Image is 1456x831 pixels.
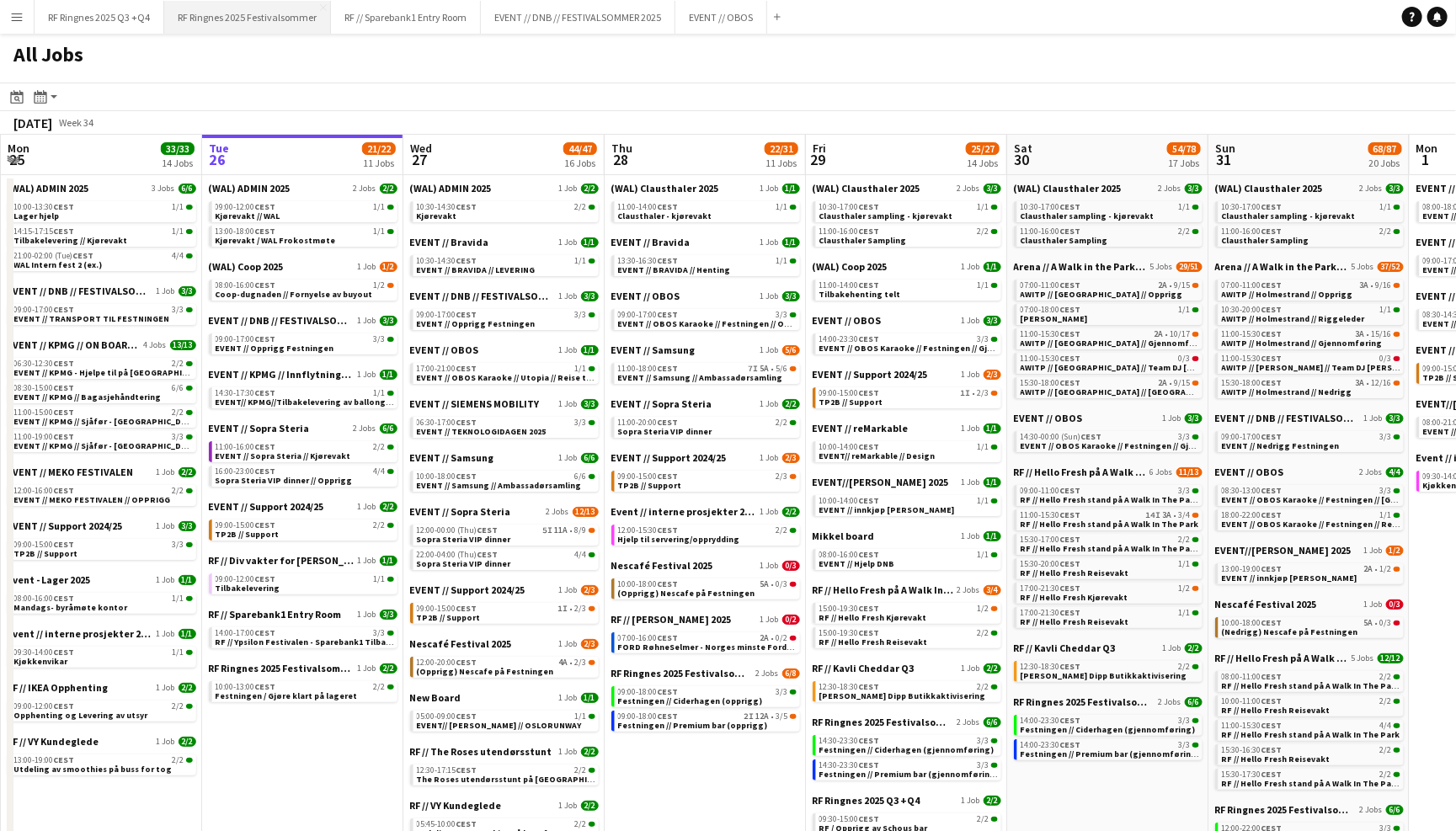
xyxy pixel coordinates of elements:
[1060,328,1081,339] span: CEST
[1380,203,1392,211] span: 1/1
[819,281,880,290] span: 11:00-14:00
[1021,362,1251,373] span: AWITP // Kristiansand // Team DJ Walkie
[675,1,767,34] button: EVENT // OBOS
[8,338,141,351] span: EVENT // KPMG // ON BOARDING
[1380,306,1392,314] span: 1/1
[209,314,397,327] a: EVENT // DNB // FESTIVALSOMMER 20251 Job3/3
[581,184,599,194] span: 2/2
[611,290,800,344] div: EVENT // OBOS1 Job3/309:00-17:00CEST3/3EVENT // OBOS Karaoke // Festningen // Opprigg
[618,210,712,221] span: Clausthaler - kjørevakt
[611,236,800,290] div: EVENT // Bravida1 Job1/113:30-16:30CEST1/1EVENT // BRAVIDA // Henting
[1261,304,1283,315] span: CEST
[1021,289,1183,300] span: AWITP // Kristiansand // Opprigg
[54,201,75,212] span: CEST
[978,335,989,344] span: 3/3
[1021,330,1199,338] div: •
[581,291,599,301] span: 3/3
[1021,281,1081,290] span: 07:00-11:00
[1356,330,1365,338] span: 3A
[1360,281,1369,290] span: 3A
[358,316,376,326] span: 1 Job
[1222,313,1365,324] span: AWITP // Holmestrand // Riggeleder
[1021,281,1199,290] div: •
[859,280,880,290] span: CEST
[618,318,813,329] span: EVENT // OBOS Karaoke // Festningen // Opprigg
[760,184,779,194] span: 1 Job
[216,335,276,344] span: 09:00-17:00
[658,201,679,212] span: CEST
[54,304,75,315] span: CEST
[358,262,376,272] span: 1 Job
[417,311,477,319] span: 09:00-17:00
[209,182,397,260] div: (WAL) ADMIN 20252 Jobs2/209:00-12:00CEST1/1Kjørevakt // WAL13:00-18:00CEST1/1Kjørevakt / WAL Frok...
[776,203,788,211] span: 1/1
[813,368,928,381] span: EVENT // Support 2024/25
[611,344,800,356] a: EVENT // Samsung1 Job5/6
[1021,227,1081,236] span: 11:00-16:00
[859,201,880,212] span: CEST
[1215,260,1404,273] a: Arena // A Walk in the Park 20255 Jobs37/52
[962,370,980,380] span: 1 Job
[173,227,184,236] span: 1/1
[1222,338,1383,349] span: AWITP // Holmestrand // Gjennomføring
[1215,260,1404,412] div: Arena // A Walk in the Park 20255 Jobs37/5207:00-11:00CEST3A•9/16AWITP // Holmestrand // Opprigg1...
[819,201,998,221] a: 10:30-17:00CEST1/1Clausthaler sampling - kjørevakt
[255,226,276,237] span: CEST
[255,333,276,344] span: CEST
[380,370,397,380] span: 1/1
[611,290,800,302] a: EVENT // OBOS1 Job3/3
[14,313,170,324] span: EVENT // TRANSPORT TIL FESTNINGEN
[1215,182,1404,194] a: (WAL) Clausthaler 20252 Jobs3/3
[209,368,397,422] div: EVENT // KPMG // Innflytningsfest1 Job1/114:30-17:30CEST1/1EVENT// KPMG//Tilbakelevering av ballo...
[410,344,599,356] a: EVENT // OBOS1 Job1/1
[819,333,998,353] a: 14:00-23:30CEST3/3EVENT // OBOS Karaoke // Festningen // Gjennomføring
[179,184,196,194] span: 6/6
[1222,280,1400,299] a: 07:00-11:00CEST3A•9/16AWITP // Holmestrand // Opprigg
[54,358,75,369] span: CEST
[760,365,770,373] span: 5A
[14,259,103,270] span: WAL Intern fest 2 (ex.)
[978,203,989,211] span: 1/1
[1014,260,1203,412] div: Arena // A Walk in the Park 20255 Jobs29/5107:00-11:00CEST2A•9/15AWITP // [GEOGRAPHIC_DATA] // Op...
[813,314,1001,368] div: EVENT // OBOS1 Job3/314:00-23:30CEST3/3EVENT // OBOS Karaoke // Festningen // Gjennomføring
[417,365,477,373] span: 17:00-21:00
[1380,227,1392,236] span: 2/2
[658,363,679,374] span: CEST
[216,226,394,245] a: 13:00-18:00CEST1/1Kjørevakt / WAL Frokostmøte
[216,333,394,353] a: 09:00-17:00CEST3/3EVENT // Opprigg Festningen
[611,182,800,236] div: (WAL) Clausthaler 20251 Job1/111:00-14:00CEST1/1Clausthaler - kjørevakt
[417,309,595,328] a: 09:00-17:00CEST3/3EVENT // Opprigg Festningen
[209,182,397,194] a: (WAL) ADMIN 20252 Jobs2/2
[1261,328,1283,339] span: CEST
[1376,281,1392,290] span: 9/16
[14,252,94,260] span: 21:00-02:00 (Tue)
[410,236,599,248] a: EVENT // Bravida1 Job1/1
[618,257,679,265] span: 13:30-16:30
[380,262,397,272] span: 1/2
[1179,227,1191,236] span: 2/2
[8,182,196,285] div: (WAL) ADMIN 20253 Jobs6/610:00-13:30CEST1/1Lager hjelp14:15-17:15CEST1/1Tilbakelevering // Kjørev...
[209,260,397,314] div: (WAL) Coop 20251 Job1/208:00-16:00CEST1/2Coop-dugnaden // Fornyelse av buyout
[618,255,797,274] a: 13:30-16:30CEST1/1EVENT // BRAVIDA // Henting
[173,203,184,211] span: 1/1
[1150,262,1173,272] span: 5 Jobs
[1372,330,1392,338] span: 15/16
[410,182,599,236] div: (WAL) ADMIN 20251 Job2/210:30-14:30CEST2/2Kjørevakt
[1021,304,1199,323] a: 07:00-18:00CEST1/1[PERSON_NAME]
[14,304,193,323] a: 09:00-17:00CEST3/3EVENT // TRANSPORT TIL FESTNINGEN
[1222,362,1435,373] span: AWITP // Holmestrand // Team DJ Walkie
[978,281,989,290] span: 1/1
[255,201,276,212] span: CEST
[456,255,477,266] span: CEST
[1222,210,1356,221] span: Clausthaler sampling - kjørevakt
[456,363,477,374] span: CEST
[813,368,1001,381] a: EVENT // Support 2024/251 Job2/3
[957,184,980,194] span: 2 Jobs
[1021,201,1199,221] a: 10:30-17:00CEST1/1Clausthaler sampling - kjørevakt
[1222,227,1283,236] span: 11:00-16:00
[1352,262,1374,272] span: 5 Jobs
[14,250,193,269] a: 21:00-02:00 (Tue)CEST4/4WAL Intern fest 2 (ex.)
[1222,226,1400,245] a: 11:00-16:00CEST2/2Clausthaler Sampling
[1021,235,1108,246] span: Clausthaler Sampling
[1021,280,1199,299] a: 07:00-11:00CEST2A•9/15AWITP // [GEOGRAPHIC_DATA] // Opprigg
